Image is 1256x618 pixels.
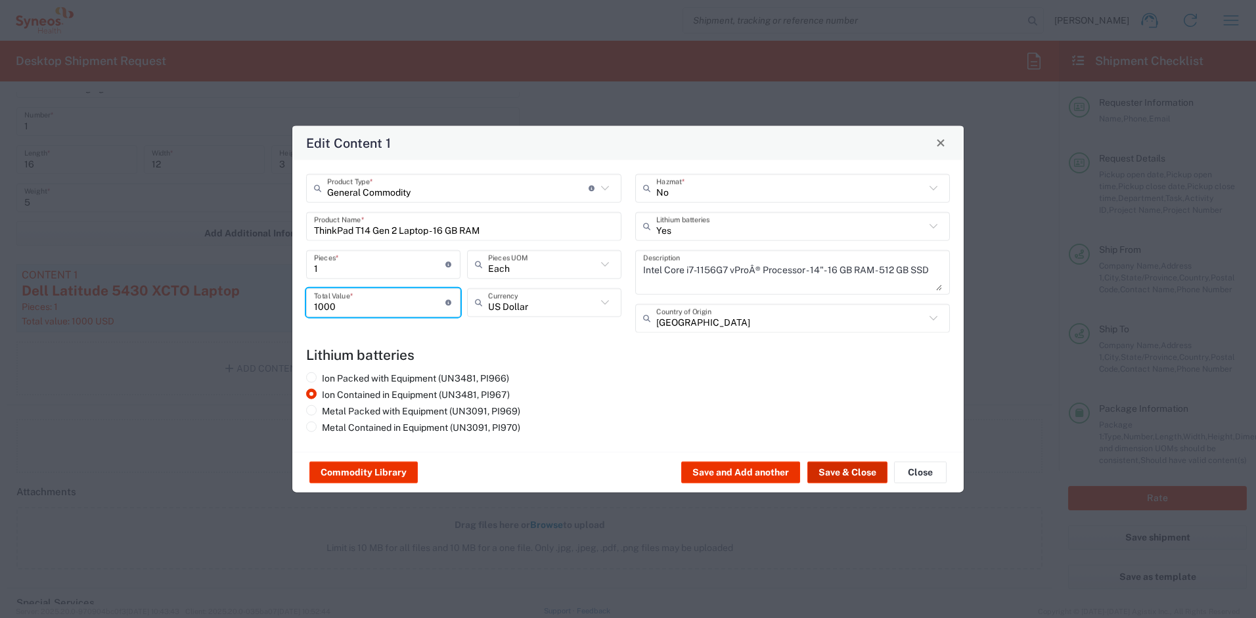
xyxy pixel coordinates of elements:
[306,346,950,363] h4: Lithium batteries
[309,462,418,483] button: Commodity Library
[306,421,520,433] label: Metal Contained in Equipment (UN3091, PI970)
[807,462,887,483] button: Save & Close
[306,133,391,152] h4: Edit Content 1
[931,133,950,152] button: Close
[681,462,800,483] button: Save and Add another
[306,405,520,416] label: Metal Packed with Equipment (UN3091, PI969)
[894,462,947,483] button: Close
[306,372,509,384] label: Ion Packed with Equipment (UN3481, PI966)
[306,388,510,400] label: Ion Contained in Equipment (UN3481, PI967)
